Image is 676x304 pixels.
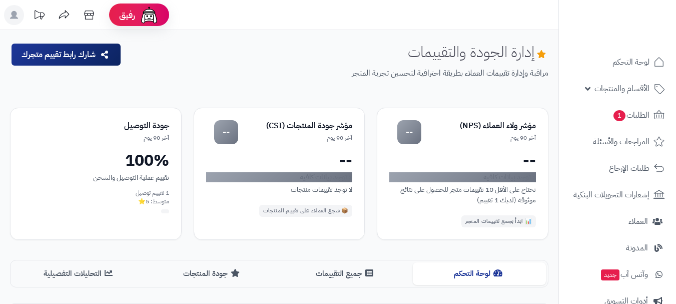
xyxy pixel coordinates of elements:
span: المراجعات والأسئلة [593,135,649,149]
div: -- [214,120,238,144]
button: شارك رابط تقييم متجرك [12,44,121,66]
div: مؤشر ولاء العملاء (NPS) [421,120,536,132]
button: جميع التقييمات [279,262,413,285]
div: آخر 90 يوم [238,134,353,142]
span: طلبات الإرجاع [609,161,649,175]
a: وآتس آبجديد [565,262,670,286]
div: جودة التوصيل [55,120,169,132]
div: تقييم عملية التوصيل والشحن [23,172,169,183]
span: إشعارات التحويلات البنكية [573,188,649,202]
div: 📦 شجع العملاء على تقييم المنتجات [259,205,353,217]
span: الأقسام والمنتجات [594,82,649,96]
a: تحديثات المنصة [27,5,52,28]
div: لا توجد بيانات كافية [389,172,536,182]
span: لوحة التحكم [612,55,649,69]
button: التحليلات التفصيلية [13,262,146,285]
span: رفيق [119,9,135,21]
span: الطلبات [612,108,649,122]
div: آخر 90 يوم [421,134,536,142]
div: -- [206,152,353,168]
a: إشعارات التحويلات البنكية [565,183,670,207]
div: 📊 ابدأ بجمع تقييمات المتجر [461,215,536,227]
button: لوحة التحكم [413,262,546,285]
a: العملاء [565,209,670,233]
a: المراجعات والأسئلة [565,130,670,154]
span: المدونة [626,241,648,255]
div: 100% [23,152,169,168]
button: جودة المنتجات [146,262,280,285]
div: آخر 90 يوم [55,134,169,142]
div: مؤشر جودة المنتجات (CSI) [238,120,353,132]
img: ai-face.png [139,5,159,25]
span: العملاء [628,214,648,228]
span: وآتس آب [600,267,648,281]
div: تحتاج على الأقل 10 تقييمات متجر للحصول على نتائج موثوقة (لديك 1 تقييم) [389,184,536,205]
div: -- [389,152,536,168]
a: طلبات الإرجاع [565,156,670,180]
span: جديد [601,269,619,280]
h1: إدارة الجودة والتقييمات [408,44,548,60]
p: مراقبة وإدارة تقييمات العملاء بطريقة احترافية لتحسين تجربة المتجر [130,68,548,79]
div: 1 تقييم توصيل متوسط: 5⭐ [23,189,169,206]
a: لوحة التحكم [565,50,670,74]
a: الطلبات1 [565,103,670,127]
div: لا توجد تقييمات منتجات [206,184,353,195]
div: لا توجد بيانات كافية [206,172,353,182]
div: -- [31,120,55,144]
div: -- [397,120,421,144]
span: 1 [613,110,625,121]
a: المدونة [565,236,670,260]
